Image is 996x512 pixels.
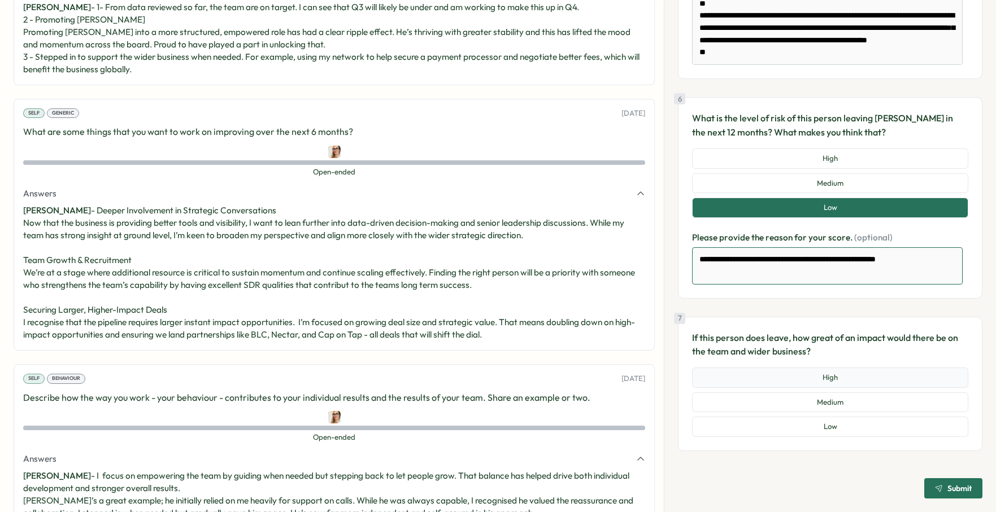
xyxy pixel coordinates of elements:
[692,111,968,139] p: What is the level of risk of this person leaving [PERSON_NAME] in the next 12 months? What makes ...
[23,2,91,12] span: [PERSON_NAME]
[47,374,85,384] div: Behaviour
[751,232,766,243] span: the
[692,417,968,437] button: Low
[23,374,45,384] div: Self
[23,167,645,177] span: Open-ended
[23,108,45,119] div: Self
[23,187,645,200] button: Answers
[692,198,968,218] button: Low
[808,232,828,243] span: your
[23,205,91,216] span: [PERSON_NAME]
[719,232,751,243] span: provide
[23,432,645,443] span: Open-ended
[328,146,341,158] img: Leigh Carrington
[47,108,79,119] div: Generic
[692,232,719,243] span: Please
[692,367,968,388] button: High
[924,478,982,498] button: Submit
[794,232,808,243] span: for
[828,232,854,243] span: score.
[621,374,645,384] p: [DATE]
[692,331,968,359] p: If this person does leave, how great of an impact would there be on the team and wider business?
[23,391,645,405] p: Describe how the way you work - your behaviour - contributes to your individual results and the r...
[23,453,56,465] span: Answers
[328,411,341,423] img: Leigh Carrington
[674,313,685,324] div: 7
[23,187,56,200] span: Answers
[692,392,968,413] button: Medium
[692,173,968,194] button: Medium
[766,232,794,243] span: reason
[947,484,972,492] span: Submit
[692,148,968,169] button: High
[23,204,645,341] p: - Deeper Involvement in Strategic Conversations Now that the business is providing better tools a...
[23,453,645,465] button: Answers
[621,108,645,119] p: [DATE]
[674,93,685,104] div: 6
[23,1,645,76] p: - 1- From data reviewed so far, the team are on target. I can see that Q3 will likely be under an...
[23,125,645,139] p: What are some things that you want to work on improving over the next 6 months?
[23,470,91,481] span: [PERSON_NAME]
[854,232,893,243] span: (optional)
